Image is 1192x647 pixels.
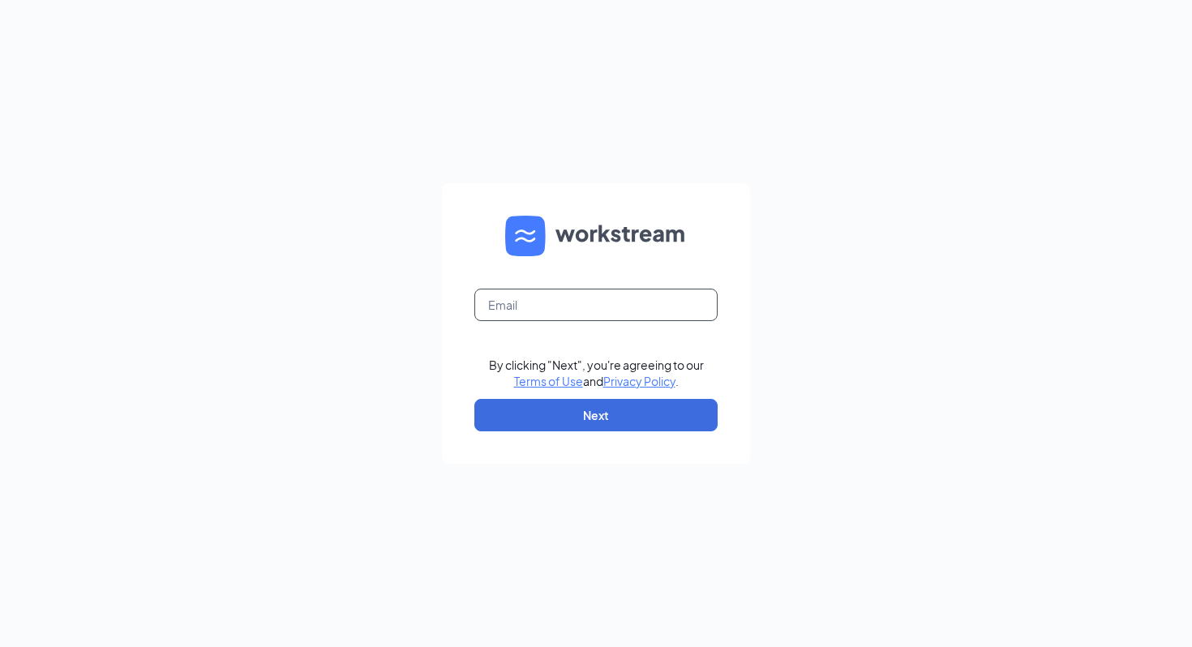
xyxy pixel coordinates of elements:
input: Email [474,289,718,321]
a: Terms of Use [514,374,583,388]
img: WS logo and Workstream text [505,216,687,256]
div: By clicking "Next", you're agreeing to our and . [489,357,704,389]
button: Next [474,399,718,431]
a: Privacy Policy [603,374,675,388]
